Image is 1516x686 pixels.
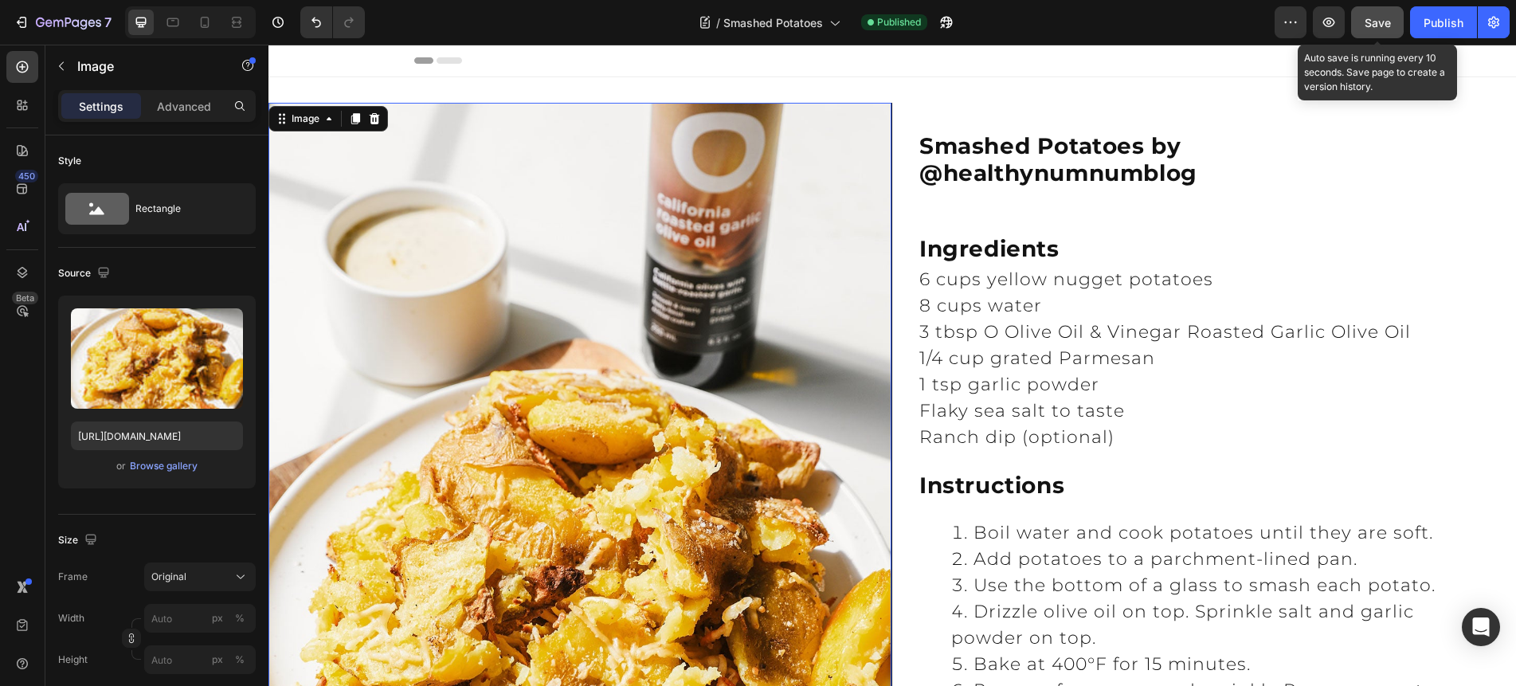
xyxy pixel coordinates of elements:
[129,458,198,474] button: Browse gallery
[877,15,921,29] span: Published
[130,459,198,473] div: Browse gallery
[651,353,1220,379] p: Flaky sea salt to taste
[1351,6,1404,38] button: Save
[683,633,1220,659] li: Remove from oven and sprinkle Parmesan on top.
[651,274,1220,300] p: 3 tbsp O Olive Oil & Vinegar Roasted Garlic Olive Oil
[144,604,256,633] input: px%
[268,45,1516,686] iframe: Design area
[683,554,1220,606] li: Drizzle olive oil on top. Sprinkle salt and garlic powder on top.
[235,611,245,625] div: %
[208,609,227,628] button: %
[683,527,1220,554] li: Use the bottom of a glass to smash each potato.
[144,645,256,674] input: px%
[212,611,223,625] div: px
[230,650,249,669] button: px
[651,379,1220,406] p: Ranch dip (optional)
[77,57,213,76] p: Image
[235,653,245,667] div: %
[71,421,243,450] input: https://example.com/image.jpg
[651,221,1220,248] p: 6 cups yellow nugget potatoes
[651,88,912,115] span: Smashed Potatoes by
[15,170,38,182] div: 450
[104,13,112,32] p: 7
[1424,14,1463,31] div: Publish
[230,609,249,628] button: px
[157,98,211,115] p: Advanced
[135,190,233,227] div: Rectangle
[683,501,1220,527] li: Add potatoes to a parchment-lined pan.
[58,263,113,284] div: Source
[651,327,1220,353] p: 1 tsp garlic powder
[300,6,365,38] div: Undo/Redo
[651,248,1220,274] p: 8 cups water
[144,563,256,591] button: Original
[683,475,1220,501] li: Boil water and cook potatoes until they are soft.
[58,653,88,667] label: Height
[79,98,123,115] p: Settings
[208,650,227,669] button: %
[651,300,1220,327] p: 1/4 cup grated Parmesan
[651,428,1220,455] p: Instructions
[71,308,243,409] img: preview-image
[151,570,186,584] span: Original
[58,570,88,584] label: Frame
[649,190,1222,220] h2: Ingredients
[716,14,720,31] span: /
[651,115,929,142] span: @healthynumnumblog
[723,14,823,31] span: Smashed Potatoes
[212,653,223,667] div: px
[1410,6,1477,38] button: Publish
[58,611,84,625] label: Width
[58,154,81,168] div: Style
[12,292,38,304] div: Beta
[6,6,119,38] button: 7
[1462,608,1500,646] div: Open Intercom Messenger
[58,530,100,551] div: Size
[1365,16,1391,29] span: Save
[116,457,126,476] span: or
[683,606,1220,633] li: Bake at 400°F for 15 minutes.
